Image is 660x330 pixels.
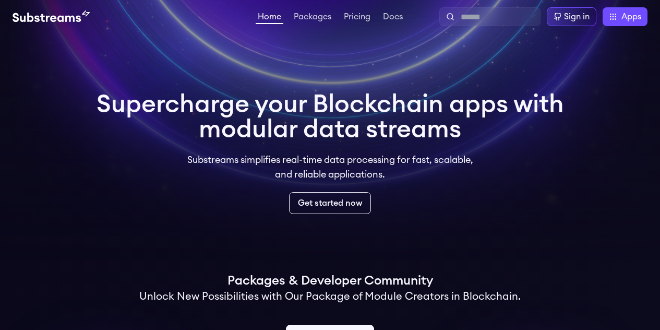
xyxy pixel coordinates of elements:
span: Apps [621,10,641,23]
h1: Packages & Developer Community [227,273,433,289]
h2: Unlock New Possibilities with Our Package of Module Creators in Blockchain. [139,289,521,304]
a: Docs [381,13,405,23]
a: Home [256,13,283,24]
a: Packages [292,13,333,23]
p: Substreams simplifies real-time data processing for fast, scalable, and reliable applications. [180,152,481,182]
div: Sign in [564,10,590,23]
h1: Supercharge your Blockchain apps with modular data streams [97,92,564,142]
a: Pricing [342,13,373,23]
a: Sign in [547,7,596,26]
a: Get started now [289,192,371,214]
img: Substream's logo [13,10,90,23]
